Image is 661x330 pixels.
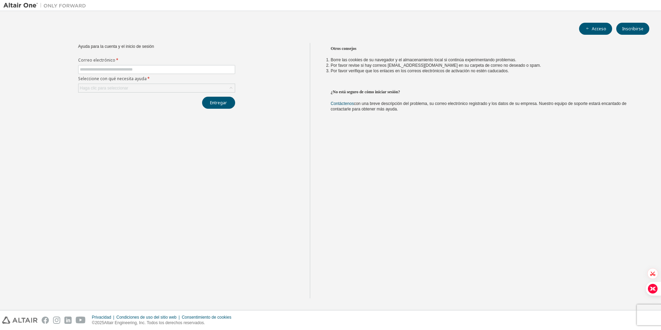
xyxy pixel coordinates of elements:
font: Borre las cookies de su navegador y el almacenamiento local si continúa experimentando problemas. [331,57,516,62]
font: Acceso [592,26,606,32]
font: Haga clic para seleccionar [80,86,128,91]
font: Inscribirse [622,26,643,32]
font: Consentimiento de cookies [182,315,231,320]
font: Ayuda para la cuenta y el inicio de sesión [78,44,154,49]
a: Contáctenos [331,101,354,106]
img: Altair Uno [3,2,90,9]
button: Acceso [579,23,612,35]
img: altair_logo.svg [2,317,38,324]
img: facebook.svg [42,317,49,324]
font: Por favor verifique que los enlaces en los correos electrónicos de activación no estén caducados. [331,68,509,73]
font: Correo electrónico [78,57,115,63]
button: Inscribirse [616,23,649,35]
font: Condiciones de uso del sitio web [116,315,177,320]
font: Entregar [210,100,227,106]
button: Entregar [202,97,235,109]
img: instagram.svg [53,317,60,324]
font: Altair Engineering, Inc. Todos los derechos reservados. [104,320,205,325]
font: Por favor revise si hay correos [EMAIL_ADDRESS][DOMAIN_NAME] en su carpeta de correo no deseado o... [331,63,541,68]
font: Seleccione con qué necesita ayuda [78,76,147,82]
font: 2025 [95,320,104,325]
div: Haga clic para seleccionar [78,84,235,92]
font: Privacidad [92,315,111,320]
font: ¿No está seguro de cómo iniciar sesión? [331,89,400,94]
font: con una breve descripción del problema, su correo electrónico registrado y los datos de su empres... [331,101,627,111]
img: youtube.svg [76,317,86,324]
font: © [92,320,95,325]
font: Otros consejos [331,46,357,51]
img: linkedin.svg [64,317,72,324]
